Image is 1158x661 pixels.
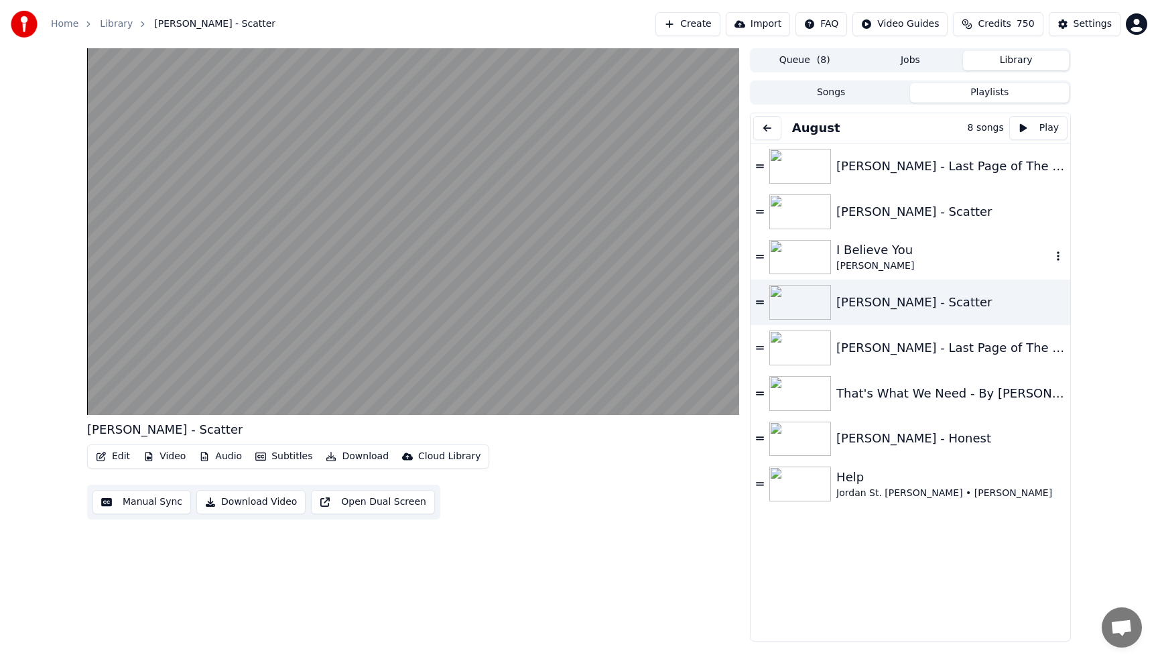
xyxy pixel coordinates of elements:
img: youka [11,11,38,38]
div: Settings [1074,17,1112,31]
button: Import [726,12,790,36]
a: Library [100,17,133,31]
button: Edit [90,447,135,466]
button: Jobs [858,51,964,70]
div: Jordan St. [PERSON_NAME] • [PERSON_NAME] [836,487,1065,500]
button: Queue [752,51,858,70]
button: Settings [1049,12,1120,36]
div: [PERSON_NAME] - Last Page of The [DEMOGRAPHIC_DATA] ft. [PERSON_NAME] [836,339,1065,357]
button: Subtitles [250,447,318,466]
div: Open chat [1102,607,1142,648]
button: Credits750 [953,12,1043,36]
span: [PERSON_NAME] - Scatter [154,17,275,31]
button: Download Video [196,490,306,514]
button: Video Guides [852,12,948,36]
nav: breadcrumb [51,17,275,31]
div: Cloud Library [418,450,480,463]
a: Home [51,17,78,31]
div: [PERSON_NAME] [836,259,1051,273]
div: [PERSON_NAME] - Scatter [836,293,1065,312]
button: Songs [752,83,911,103]
button: Play [1009,116,1068,140]
div: That's What We Need - By [PERSON_NAME] #WeNeedIt #WorshipSong2022 #Lyric [836,384,1065,403]
div: [PERSON_NAME] - Honest [836,429,1065,448]
button: Audio [194,447,247,466]
button: Video [138,447,191,466]
div: [PERSON_NAME] - Last Page of The [DEMOGRAPHIC_DATA] ft. [PERSON_NAME] [836,157,1065,176]
button: August [787,119,846,137]
button: FAQ [795,12,847,36]
div: [PERSON_NAME] - Scatter [836,202,1065,221]
div: 8 songs [968,121,1004,135]
button: Manual Sync [92,490,191,514]
button: Library [963,51,1069,70]
div: I Believe You [836,241,1051,259]
button: Download [320,447,394,466]
div: Help [836,468,1065,487]
button: Create [655,12,720,36]
button: Playlists [910,83,1069,103]
button: Open Dual Screen [311,490,435,514]
span: Credits [978,17,1011,31]
span: ( 8 ) [817,54,830,67]
div: [PERSON_NAME] - Scatter [87,420,243,439]
span: 750 [1017,17,1035,31]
